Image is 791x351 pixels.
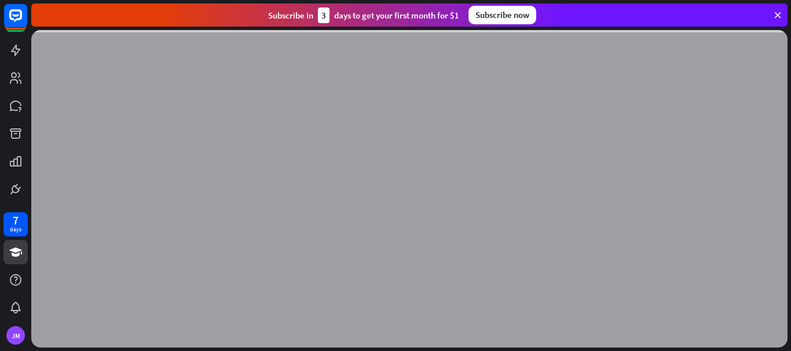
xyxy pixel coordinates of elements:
div: 3 [318,8,329,23]
div: 7 [13,215,19,226]
div: Subscribe now [468,6,536,24]
div: Subscribe in days to get your first month for $1 [268,8,459,23]
div: days [10,226,21,234]
a: 7 days [3,212,28,237]
div: JM [6,326,25,345]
